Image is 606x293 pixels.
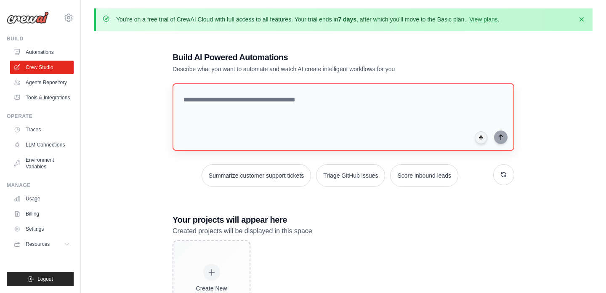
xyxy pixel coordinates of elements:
[37,276,53,282] span: Logout
[10,222,74,236] a: Settings
[10,192,74,205] a: Usage
[173,51,455,63] h1: Build AI Powered Automations
[173,214,514,226] h3: Your projects will appear here
[493,164,514,185] button: Get new suggestions
[26,241,50,248] span: Resources
[7,35,74,42] div: Build
[390,164,458,187] button: Score inbound leads
[7,182,74,189] div: Manage
[10,91,74,104] a: Tools & Integrations
[469,16,497,23] a: View plans
[10,207,74,221] a: Billing
[173,226,514,237] p: Created projects will be displayed in this space
[173,65,455,73] p: Describe what you want to automate and watch AI create intelligent workflows for you
[10,138,74,152] a: LLM Connections
[316,164,385,187] button: Triage GitHub issues
[7,11,49,24] img: Logo
[10,237,74,251] button: Resources
[7,113,74,120] div: Operate
[10,45,74,59] a: Automations
[10,123,74,136] a: Traces
[338,16,356,23] strong: 7 days
[191,284,231,293] div: Create New
[202,164,311,187] button: Summarize customer support tickets
[10,76,74,89] a: Agents Repository
[475,131,487,144] button: Click to speak your automation idea
[10,61,74,74] a: Crew Studio
[116,15,500,24] p: You're on a free trial of CrewAI Cloud with full access to all features. Your trial ends in , aft...
[10,153,74,173] a: Environment Variables
[7,272,74,286] button: Logout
